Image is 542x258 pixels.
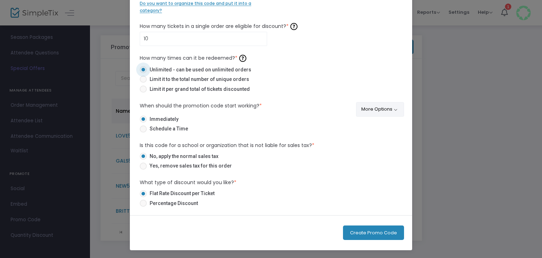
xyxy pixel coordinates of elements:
[356,102,404,117] button: More Options
[140,0,251,13] span: Do you want to organize this code and put it into a category?
[147,125,188,133] span: Schedule a Time
[140,179,236,186] label: What type of discount would you like?
[147,66,251,74] span: Unlimited - can be used on unlimited orders
[147,190,215,197] span: Flat Rate Discount per Ticket
[147,116,179,123] span: Immediately
[140,21,402,32] label: How many tickets in a single order are eligible for discount?
[140,54,248,61] span: How many times can it be redeemed?
[147,153,218,160] span: No, apply the normal sales tax
[239,55,246,62] img: question-mark
[290,23,297,30] img: question-mark
[147,200,198,207] span: Percentage Discount
[343,225,404,240] button: Create Promo Code
[147,86,250,93] span: Limit it per grand total of tickets discounted
[140,102,262,110] label: When should the promotion code start working?
[147,162,232,170] span: Yes, remove sales tax for this order
[147,76,249,83] span: Limit it to the total number of unique orders
[140,142,314,149] span: Is this code for a school or organization that is not liable for sales tax?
